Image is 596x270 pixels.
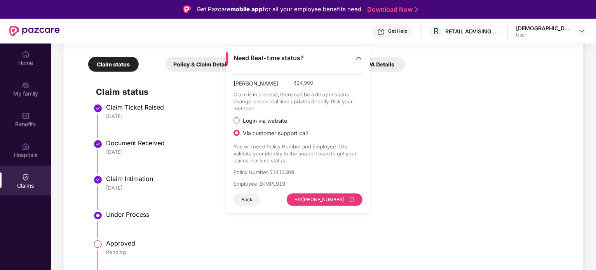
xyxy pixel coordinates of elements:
img: svg+xml;base64,PHN2ZyBpZD0iSGVscC0zMngzMiIgeG1sbnM9Imh0dHA6Ly93d3cudzMub3JnLzIwMDAvc3ZnIiB3aWR0aD... [377,28,385,36]
img: svg+xml;base64,PHN2ZyBpZD0iU3RlcC1Eb25lLTMyeDMyIiB4bWxucz0iaHR0cDovL3d3dy53My5vcmcvMjAwMC9zdmciIH... [93,175,103,185]
span: Need Real-time status? [234,54,304,62]
div: [DATE] [106,113,567,120]
span: ₹ 24,900 [294,79,313,86]
div: Claim Ticket Raised [106,103,567,111]
div: Claim Intimation [106,175,567,183]
div: Claim status [88,57,139,72]
div: Policy & Claim Details [166,57,239,72]
img: Stroke [415,5,418,14]
div: User [516,32,570,38]
img: svg+xml;base64,PHN2ZyBpZD0iQmVuZWZpdHMiIHhtbG5zPSJodHRwOi8vd3d3LnczLm9yZy8yMDAwL3N2ZyIgd2lkdGg9Ij... [22,112,30,120]
img: svg+xml;base64,PHN2ZyBpZD0iU3RlcC1Eb25lLTMyeDMyIiB4bWxucz0iaHR0cDovL3d3dy53My5vcmcvMjAwMC9zdmciIH... [93,139,103,149]
div: Pending [106,249,567,256]
div: Get Pazcare for all your employee benefits need [197,5,361,14]
div: Get Help [388,28,407,34]
button: Back [234,193,260,206]
p: You will need Policy Number and Employee ID to validate your identity to the support team to get ... [234,143,363,164]
img: svg+xml;base64,PHN2ZyBpZD0iQ2xhaW0iIHhtbG5zPSJodHRwOi8vd3d3LnczLm9yZy8yMDAwL3N2ZyIgd2lkdGg9IjIwIi... [22,173,30,181]
img: svg+xml;base64,PHN2ZyB3aWR0aD0iMjAiIGhlaWdodD0iMjAiIHZpZXdCb3g9IjAgMCAyMCAyMCIgZmlsbD0ibm9uZSIgeG... [22,81,30,89]
div: Under Process [106,211,567,218]
div: [DEMOGRAPHIC_DATA] [516,24,570,32]
span: Via customer support call [240,130,311,137]
div: Document Received [106,139,567,147]
div: [DATE] [106,184,567,191]
img: Toggle Icon [355,54,362,62]
img: svg+xml;base64,PHN2ZyBpZD0iU3RlcC1QZW5kaW5nLTMyeDMyIiB4bWxucz0iaHR0cDovL3d3dy53My5vcmcvMjAwMC9zdm... [93,240,103,249]
img: svg+xml;base64,PHN2ZyBpZD0iSG9tZSIgeG1sbnM9Imh0dHA6Ly93d3cudzMub3JnLzIwMDAvc3ZnIiB3aWR0aD0iMjAiIG... [22,51,30,58]
h2: Claim status [96,85,567,98]
img: svg+xml;base64,PHN2ZyBpZD0iRHJvcGRvd24tMzJ4MzIiIHhtbG5zPSJodHRwOi8vd3d3LnczLm9yZy8yMDAwL3N2ZyIgd2... [579,28,585,34]
img: svg+xml;base64,PHN2ZyBpZD0iU3RlcC1Eb25lLTMyeDMyIiB4bWxucz0iaHR0cDovL3d3dy53My5vcmcvMjAwMC9zdmciIH... [93,104,103,113]
p: Employee ID : IMPL919 [234,180,363,187]
span: R [434,26,439,36]
img: svg+xml;base64,PHN2ZyBpZD0iSG9zcGl0YWxzIiB4bWxucz0iaHR0cDovL3d3dy53My5vcmcvMjAwMC9zdmciIHdpZHRoPS... [22,143,30,150]
span: [PERSON_NAME] [234,79,278,91]
strong: mobile app [230,5,263,13]
img: svg+xml;base64,PHN2ZyBpZD0iU3RlcC1BY3RpdmUtMzJ4MzIiIHhtbG5zPSJodHRwOi8vd3d3LnczLm9yZy8yMDAwL3N2Zy... [93,211,103,220]
div: Approved [106,239,567,247]
span: copy [349,197,355,202]
p: Policy Number : 53413308 [234,169,363,176]
div: TPA Details [354,57,405,72]
button: +91[PHONE_NUMBER]copy [287,193,362,206]
span: Login via website [240,117,290,124]
p: Claim is in process, there can be a delay in status change, check real time updates directly. Pic... [234,91,363,112]
a: Download Now [367,5,416,14]
div: [DATE] [106,148,567,155]
img: Logo [183,5,191,13]
div: RETAIL ADVISING SERVICES LLP [445,28,500,35]
img: New Pazcare Logo [9,26,60,36]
